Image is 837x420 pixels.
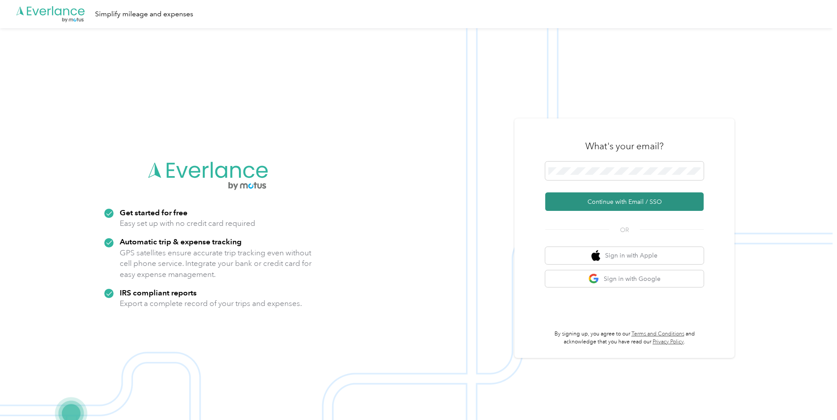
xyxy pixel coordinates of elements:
[545,192,704,211] button: Continue with Email / SSO
[588,273,599,284] img: google logo
[609,225,640,235] span: OR
[545,247,704,264] button: apple logoSign in with Apple
[120,218,255,229] p: Easy set up with no credit card required
[120,288,197,297] strong: IRS compliant reports
[585,140,664,152] h3: What's your email?
[591,250,600,261] img: apple logo
[120,237,242,246] strong: Automatic trip & expense tracking
[545,270,704,287] button: google logoSign in with Google
[95,9,193,20] div: Simplify mileage and expenses
[120,298,302,309] p: Export a complete record of your trips and expenses.
[631,331,684,337] a: Terms and Conditions
[545,330,704,346] p: By signing up, you agree to our and acknowledge that you have read our .
[120,208,187,217] strong: Get started for free
[120,247,312,280] p: GPS satellites ensure accurate trip tracking even without cell phone service. Integrate your bank...
[653,339,684,345] a: Privacy Policy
